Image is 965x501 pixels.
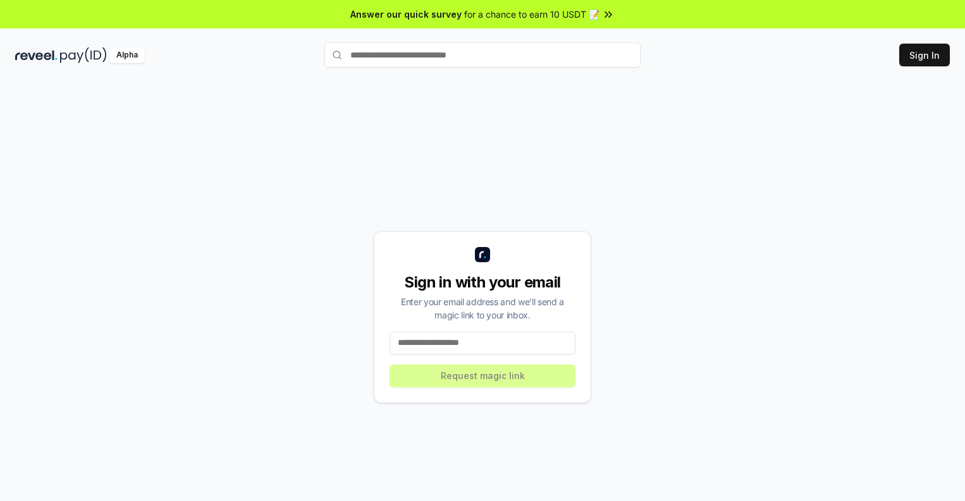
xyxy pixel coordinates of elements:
[109,47,145,63] div: Alpha
[899,44,950,66] button: Sign In
[464,8,599,21] span: for a chance to earn 10 USDT 📝
[60,47,107,63] img: pay_id
[390,272,575,293] div: Sign in with your email
[475,247,490,262] img: logo_small
[350,8,462,21] span: Answer our quick survey
[390,295,575,322] div: Enter your email address and we’ll send a magic link to your inbox.
[15,47,58,63] img: reveel_dark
